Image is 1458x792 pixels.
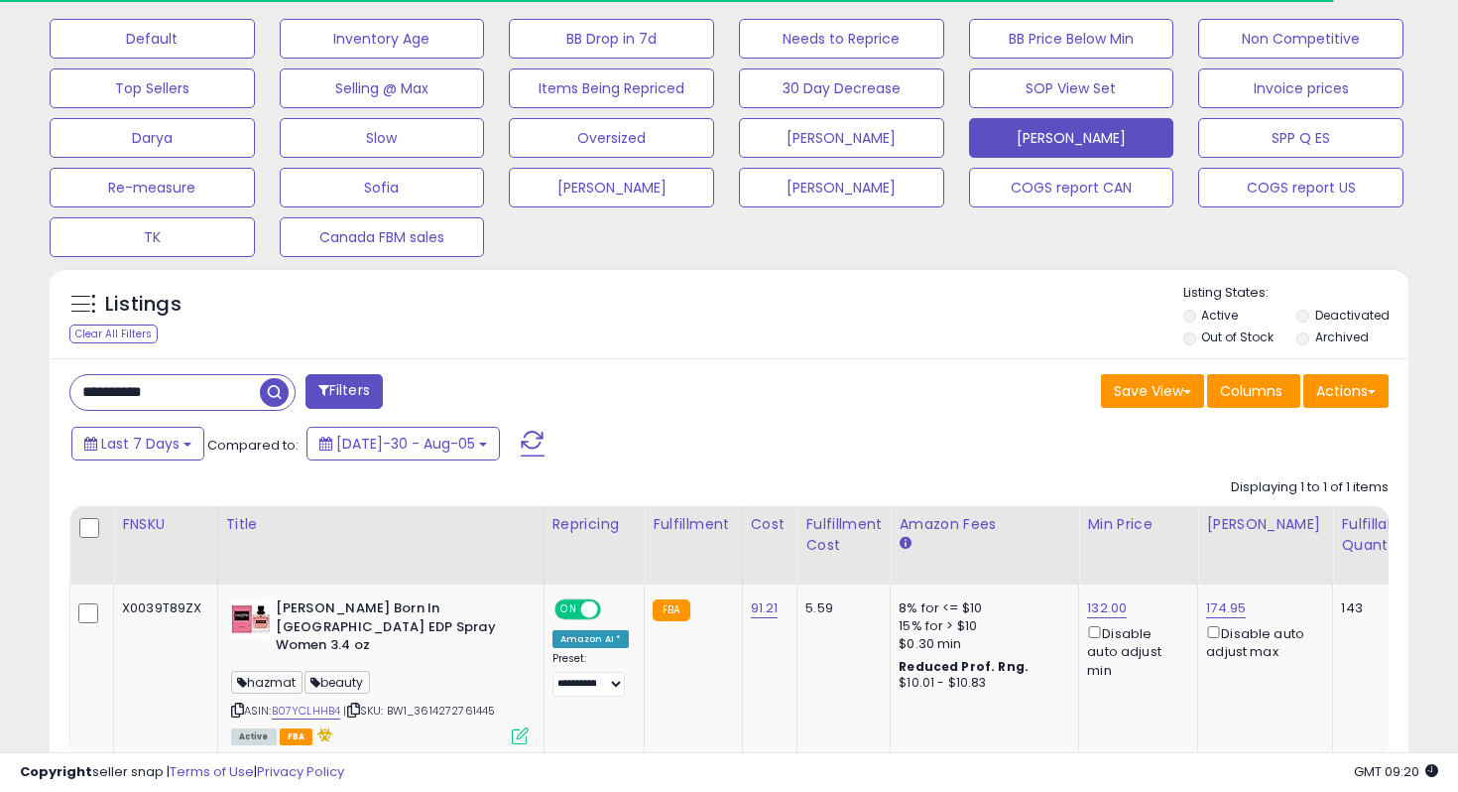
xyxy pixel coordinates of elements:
div: $0.30 min [899,635,1063,653]
button: [PERSON_NAME] [739,168,944,207]
div: 143 [1341,599,1402,617]
span: [DATE]-30 - Aug-05 [336,434,475,454]
button: Top Sellers [50,68,255,108]
button: BB Drop in 7d [509,19,714,59]
a: 174.95 [1206,598,1246,618]
button: [PERSON_NAME] [509,168,714,207]
label: Out of Stock [1201,329,1274,345]
small: Amazon Fees. [899,535,911,553]
button: Selling @ Max [280,68,485,108]
small: FBA [653,599,689,621]
div: Amazon AI * [552,630,630,648]
a: B07YCLHHB4 [272,703,341,720]
div: 15% for > $10 [899,617,1063,635]
span: OFF [597,601,629,618]
button: Invoice prices [1198,68,1403,108]
button: Columns [1207,374,1300,408]
label: Deactivated [1315,307,1390,324]
span: beauty [304,671,370,694]
div: Clear All Filters [69,325,158,343]
button: Darya [50,118,255,158]
a: Privacy Policy [257,762,344,781]
div: Repricing [552,514,637,535]
button: Sofia [280,168,485,207]
span: ON [556,601,581,618]
span: Last 7 Days [101,434,180,454]
button: Save View [1101,374,1204,408]
button: [PERSON_NAME] [969,118,1174,158]
div: Fulfillment Cost [805,514,882,556]
button: Items Being Repriced [509,68,714,108]
button: Non Competitive [1198,19,1403,59]
b: [PERSON_NAME] Born In [GEOGRAPHIC_DATA] EDP Spray Women 3.4 oz [276,599,517,660]
i: hazardous material [312,727,333,741]
button: Default [50,19,255,59]
div: Disable auto adjust min [1087,622,1182,680]
label: Active [1201,307,1238,324]
button: Slow [280,118,485,158]
button: [PERSON_NAME] [739,118,944,158]
div: X0039T89ZX [122,599,202,617]
button: 30 Day Decrease [739,68,944,108]
button: COGS report CAN [969,168,1174,207]
div: Fulfillable Quantity [1341,514,1409,556]
div: FNSKU [122,514,209,535]
span: 2025-08-13 09:20 GMT [1354,762,1438,781]
img: 41JcG-o03cL._SL40_.jpg [231,599,271,639]
button: SOP View Set [969,68,1174,108]
button: Needs to Reprice [739,19,944,59]
div: 5.59 [805,599,875,617]
h5: Listings [105,291,182,319]
span: Compared to: [207,436,299,455]
label: Archived [1315,329,1369,345]
button: Inventory Age [280,19,485,59]
div: Title [226,514,536,535]
div: Cost [751,514,790,535]
div: 8% for <= $10 [899,599,1063,617]
div: seller snap | | [20,763,344,782]
button: Re-measure [50,168,255,207]
div: $10.01 - $10.83 [899,675,1063,692]
button: COGS report US [1198,168,1403,207]
a: 91.21 [751,598,779,618]
button: SPP Q ES [1198,118,1403,158]
div: Min Price [1087,514,1189,535]
div: Preset: [552,652,630,697]
div: Disable auto adjust max [1206,622,1317,661]
b: Reduced Prof. Rng. [899,658,1029,675]
button: Canada FBM sales [280,217,485,257]
div: [PERSON_NAME] [1206,514,1324,535]
a: 132.00 [1087,598,1127,618]
a: Terms of Use [170,762,254,781]
span: | SKU: BW1_3614272761445 [343,703,495,719]
span: FBA [280,728,313,745]
div: Fulfillment [653,514,733,535]
button: BB Price Below Min [969,19,1174,59]
button: TK [50,217,255,257]
strong: Copyright [20,762,92,781]
button: Last 7 Days [71,427,204,461]
span: Columns [1220,381,1282,401]
p: Listing States: [1183,284,1409,303]
button: [DATE]-30 - Aug-05 [306,427,500,461]
div: Displaying 1 to 1 of 1 items [1231,478,1389,497]
span: All listings currently available for purchase on Amazon [231,728,277,745]
button: Filters [305,374,383,409]
span: hazmat [231,671,303,694]
button: Actions [1303,374,1389,408]
button: Oversized [509,118,714,158]
div: Amazon Fees [899,514,1070,535]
